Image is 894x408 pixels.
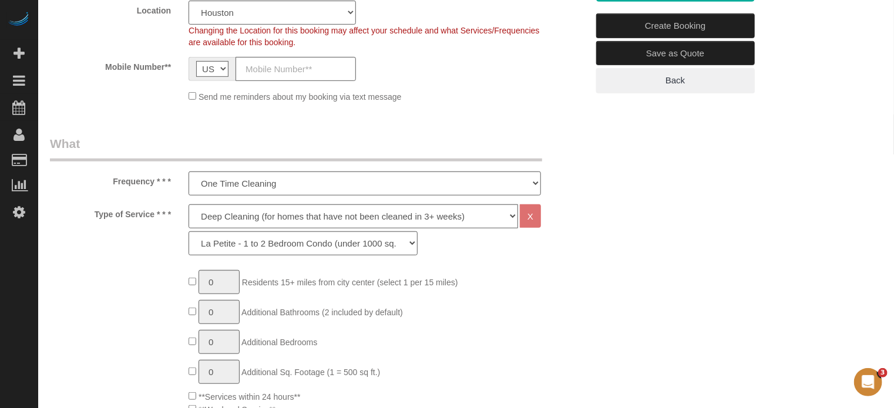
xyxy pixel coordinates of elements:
[596,68,755,93] a: Back
[41,171,180,187] label: Frequency * * *
[50,135,542,161] legend: What
[854,368,882,396] iframe: Intercom live chat
[242,278,458,287] span: Residents 15+ miles from city center (select 1 per 15 miles)
[241,367,380,377] span: Additional Sq. Footage (1 = 500 sq ft.)
[189,26,539,47] span: Changing the Location for this booking may affect your schedule and what Services/Frequencies are...
[241,338,317,347] span: Additional Bedrooms
[41,57,180,73] label: Mobile Number**
[199,392,301,402] span: **Services within 24 hours**
[878,368,888,377] span: 3
[41,1,180,16] label: Location
[596,41,755,66] a: Save as Quote
[41,204,180,220] label: Type of Service * * *
[199,92,402,102] span: Send me reminders about my booking via text message
[236,57,356,81] input: Mobile Number**
[596,14,755,38] a: Create Booking
[241,308,403,317] span: Additional Bathrooms (2 included by default)
[7,12,31,28] img: Automaid Logo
